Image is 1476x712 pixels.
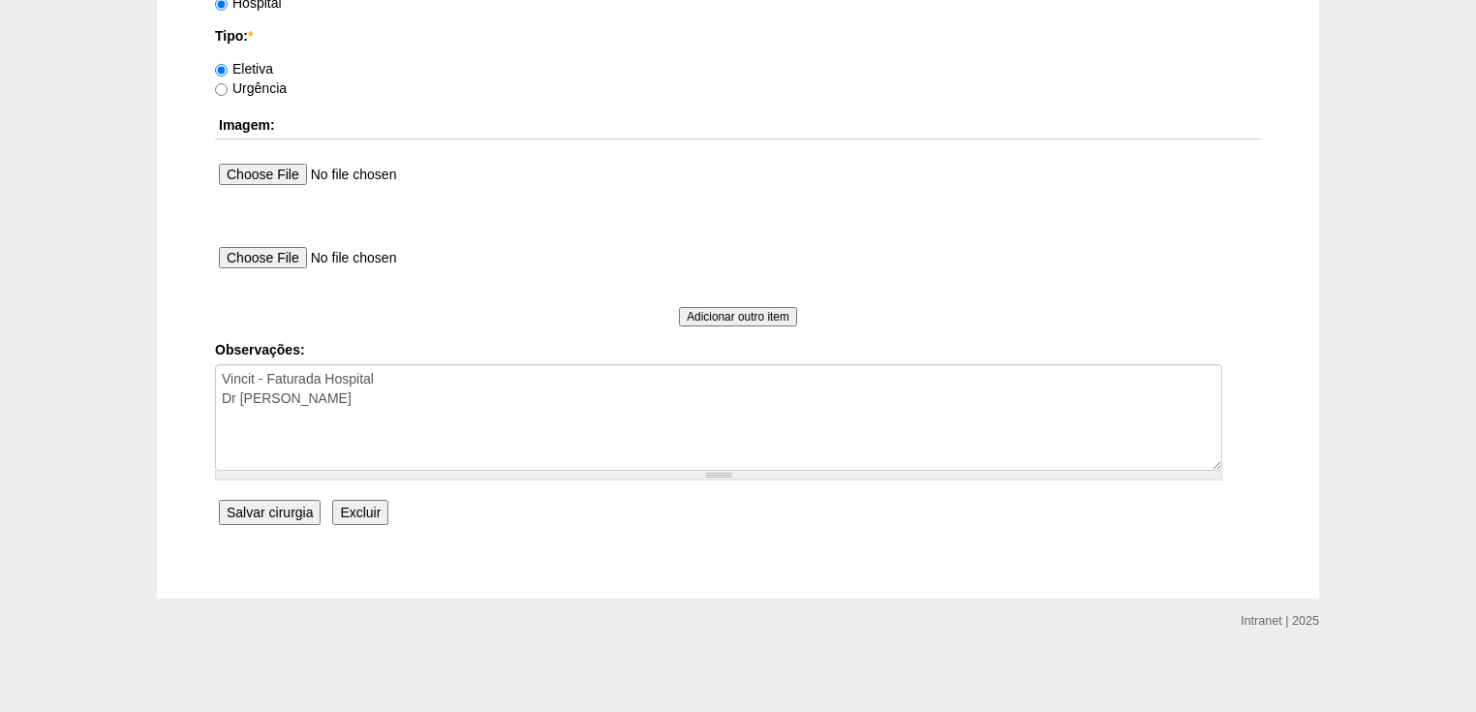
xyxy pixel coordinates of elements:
label: Observações: [215,340,1261,359]
input: Excluir [332,500,388,525]
input: Adicionar outro item [679,307,797,326]
div: Intranet | 2025 [1241,611,1319,631]
input: Eletiva [215,64,228,77]
input: Urgência [215,83,228,96]
label: Urgência [215,80,287,96]
th: Imagem: [215,111,1261,139]
input: Salvar cirurgia [219,500,321,525]
label: Eletiva [215,61,273,77]
label: Tipo: [215,26,1261,46]
textarea: Vincit - Faturada Hospital Dr [PERSON_NAME] [215,364,1222,471]
span: Este campo é obrigatório. [248,28,253,44]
